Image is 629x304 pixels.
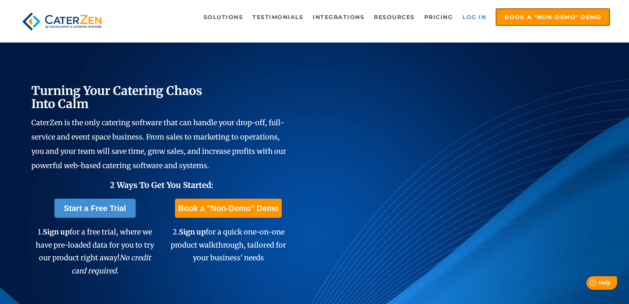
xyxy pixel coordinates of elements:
[370,9,419,25] a: Resources
[31,118,286,170] span: CaterZen is the only catering software that can handle your drop-off, full-service and event spac...
[43,227,69,236] span: Sign up
[420,9,457,25] a: Pricing
[179,227,206,236] span: Sign up
[71,253,151,275] em: No credit card required.
[19,8,105,35] img: caterzen
[110,180,214,190] span: 2 Ways To Get You Started:
[248,9,307,25] a: Testimonials
[558,273,620,295] iframe: Help widget launcher
[496,8,610,26] a: Book a "Non-Demo" Demo
[31,83,202,111] span: Turning Your Catering Chaos Into Calm
[200,9,247,25] a: Solutions
[171,227,286,262] span: 2. for a quick one-on-one product walkthrough, tailored for your business' needs
[54,199,136,218] a: Start a Free Trial
[120,8,610,26] div: Navigation Menu
[36,227,154,275] span: 1. for a free trial, where we have pre-loaded data for you to try our product right away!
[175,199,282,218] a: Book a "Non-Demo" Demo
[458,9,490,25] a: Log in
[309,9,368,25] a: Integrations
